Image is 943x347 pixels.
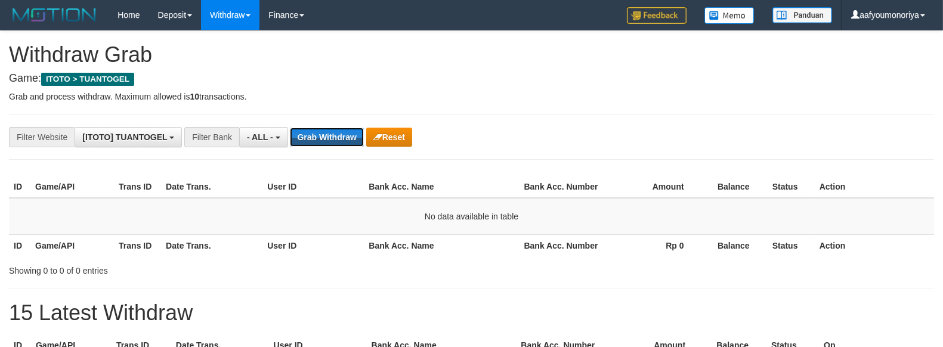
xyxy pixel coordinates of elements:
th: ID [9,176,30,198]
div: Filter Bank [184,127,239,147]
th: Date Trans. [161,176,262,198]
th: Status [768,176,815,198]
div: Filter Website [9,127,75,147]
th: Bank Acc. Name [364,234,519,256]
h4: Game: [9,73,934,85]
th: User ID [262,234,364,256]
th: Balance [702,234,768,256]
th: Bank Acc. Number [520,234,603,256]
th: Trans ID [114,176,161,198]
h1: Withdraw Grab [9,43,934,67]
th: Game/API [30,176,114,198]
button: - ALL - [239,127,287,147]
th: Status [768,234,815,256]
span: - ALL - [247,132,273,142]
th: Balance [702,176,768,198]
th: Game/API [30,234,114,256]
img: Feedback.jpg [627,7,687,24]
th: Action [815,234,934,256]
th: Amount [603,176,702,198]
p: Grab and process withdraw. Maximum allowed is transactions. [9,91,934,103]
button: Reset [366,128,412,147]
th: Bank Acc. Name [364,176,519,198]
button: [ITOTO] TUANTOGEL [75,127,182,147]
img: panduan.png [772,7,832,23]
th: User ID [262,176,364,198]
strong: 10 [190,92,199,101]
th: ID [9,234,30,256]
th: Bank Acc. Number [520,176,603,198]
div: Showing 0 to 0 of 0 entries [9,260,384,277]
img: Button%20Memo.svg [704,7,755,24]
th: Date Trans. [161,234,262,256]
img: MOTION_logo.png [9,6,100,24]
th: Trans ID [114,234,161,256]
td: No data available in table [9,198,934,235]
button: Grab Withdraw [290,128,363,147]
th: Rp 0 [603,234,702,256]
span: ITOTO > TUANTOGEL [41,73,134,86]
h1: 15 Latest Withdraw [9,301,934,325]
span: [ITOTO] TUANTOGEL [82,132,167,142]
th: Action [815,176,934,198]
